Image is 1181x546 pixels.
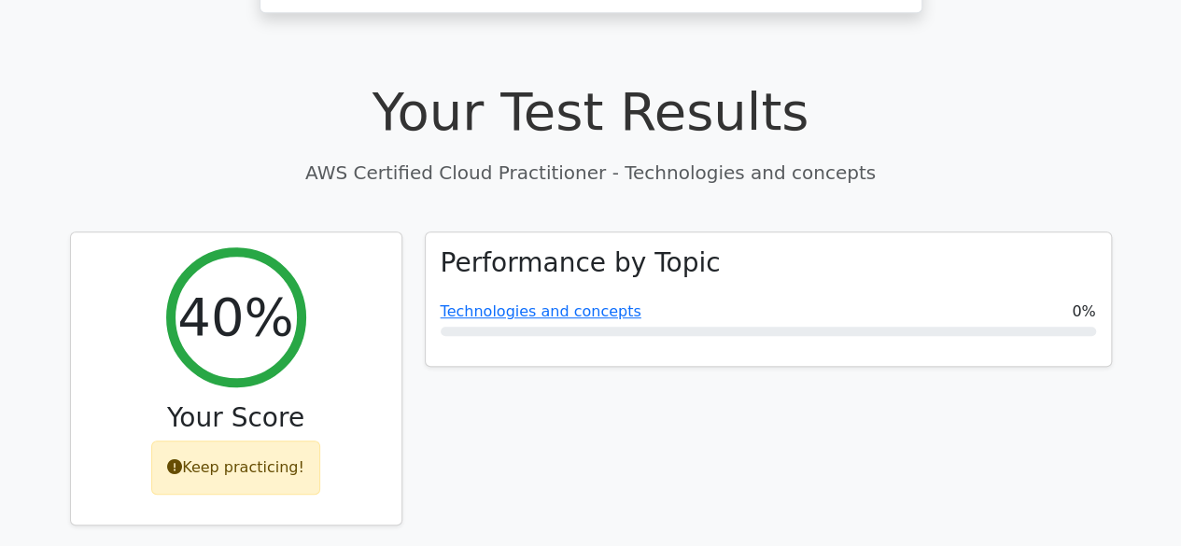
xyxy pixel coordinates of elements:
[70,159,1112,187] p: AWS Certified Cloud Practitioner - Technologies and concepts
[441,247,721,279] h3: Performance by Topic
[441,302,641,320] a: Technologies and concepts
[151,441,320,495] div: Keep practicing!
[70,80,1112,143] h1: Your Test Results
[177,286,293,348] h2: 40%
[1072,301,1095,323] span: 0%
[86,402,387,434] h3: Your Score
